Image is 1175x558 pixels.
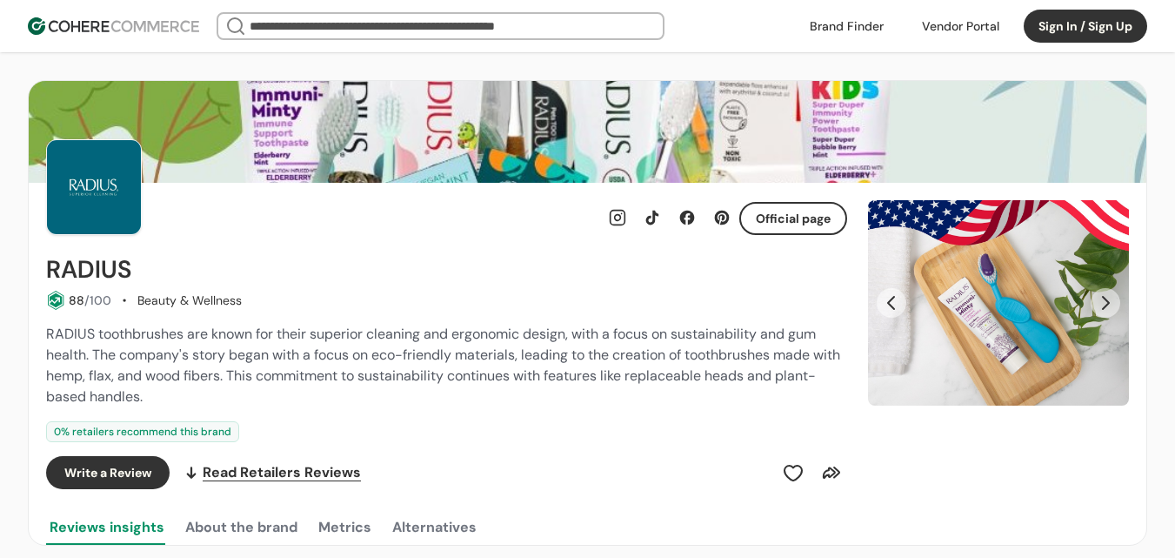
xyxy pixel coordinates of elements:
button: Write a Review [46,456,170,489]
button: Sign In / Sign Up [1024,10,1147,43]
img: Cohere Logo [28,17,199,35]
button: Reviews insights [46,510,168,545]
button: About the brand [182,510,301,545]
span: /100 [84,292,111,308]
div: Slide 1 [868,200,1129,406]
span: RADIUS toothbrushes are known for their superior cleaning and ergonomic design, with a focus on s... [46,325,840,406]
button: Previous Slide [877,288,906,318]
div: Carousel [868,200,1129,406]
span: 88 [69,292,84,308]
img: Brand cover image [29,81,1146,183]
div: 0 % retailers recommend this brand [46,421,239,442]
div: Beauty & Wellness [137,292,242,310]
h2: RADIUS [46,256,131,284]
button: Next Slide [1091,288,1120,318]
img: Brand Photo [46,139,142,235]
span: Read Retailers Reviews [203,462,361,483]
button: Metrics [315,510,375,545]
img: Slide 0 [868,200,1129,406]
button: Alternatives [389,510,480,545]
button: Official page [739,202,847,235]
a: Read Retailers Reviews [184,456,361,489]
